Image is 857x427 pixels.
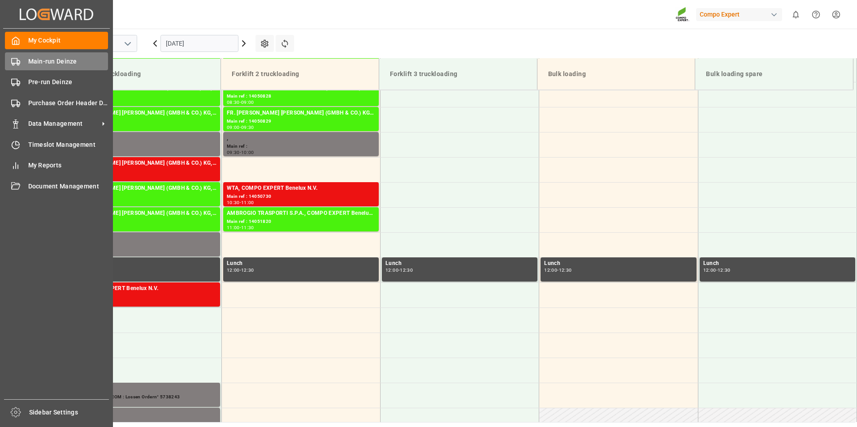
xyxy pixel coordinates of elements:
div: Main ref : 14051503 [68,293,216,301]
div: 12:30 [559,268,572,272]
div: Bulk loading spare [702,66,846,82]
div: Forklift 1 truckloading [70,66,213,82]
a: My Cockpit [5,32,108,49]
div: , [68,410,216,418]
div: Forklift 3 truckloading [386,66,530,82]
div: 10:30 [227,201,240,205]
span: Pre-run Deinze [28,77,108,87]
div: , [68,384,216,393]
div: 09:30 [227,150,240,154]
div: 08:30 [227,100,240,104]
div: 09:00 [241,100,254,104]
a: Main-run Deinze [5,52,108,70]
span: My Reports [28,161,108,170]
div: 12:30 [400,268,413,272]
div: WTA, COMPO EXPERT Benelux N.V. [68,284,216,293]
div: - [240,125,241,129]
div: Main ref : 14050340 [68,93,216,100]
div: FR. [PERSON_NAME] [PERSON_NAME] (GMBH & CO.) KG, COMPO EXPERT Benelux N.V. [68,159,216,168]
div: - [240,226,241,230]
div: Main ref : 14050341 [68,168,216,175]
div: , [227,134,375,143]
div: - [240,150,241,154]
div: Compo Expert [696,8,782,21]
span: Timeslot Management [28,140,108,149]
button: Compo Expert [696,6,786,23]
div: FR. [PERSON_NAME] [PERSON_NAME] (GMBH & CO.) KG, COMPO EXPERT Benelux N.V. [68,209,216,218]
button: open menu [121,37,134,51]
div: Lunch [544,259,693,268]
div: 12:00 [385,268,398,272]
div: 12:30 [241,268,254,272]
div: - [240,100,241,104]
div: 12:00 [227,268,240,272]
div: Main ref : MAIL VERCOM : Lossen Ordern° 5738243 [68,393,216,401]
div: Main ref : [227,143,375,150]
div: FR. [PERSON_NAME] [PERSON_NAME] (GMBH & CO.) KG, COMPO EXPERT Benelux N.V. [68,184,216,193]
div: - [557,268,558,272]
a: Pre-run Deinze [5,73,108,91]
span: My Cockpit [28,36,108,45]
div: 10:00 [241,150,254,154]
div: Main ref : 14050730 [227,193,375,201]
div: FR. [PERSON_NAME] [PERSON_NAME] (GMBH & CO.) KG, COMPO EXPERT Benelux N.V. [227,109,375,118]
div: 11:00 [241,201,254,205]
a: Purchase Order Header Deinze [5,94,108,111]
div: - [716,268,718,272]
button: show 0 new notifications [786,4,806,25]
span: Data Management [28,119,99,128]
div: Main ref : DEMATRA [68,418,216,426]
a: Timeslot Management [5,136,108,153]
button: Help Center [806,4,826,25]
div: Lunch [68,259,216,268]
div: Bulk loading [545,66,688,82]
div: Main ref : . [68,143,216,150]
div: Main ref : 14050343 [68,193,216,201]
div: Main ref : 14050342 [68,118,216,125]
span: Purchase Order Header Deinze [28,98,108,108]
div: 12:30 [718,268,731,272]
div: Lunch [703,259,852,268]
div: - [240,268,241,272]
span: Sidebar Settings [29,408,109,417]
span: Main-run Deinze [28,57,108,66]
div: WTA, COMPO EXPERT Benelux N.V. [227,184,375,193]
div: 11:00 [227,226,240,230]
div: - [240,201,241,205]
div: Forklift 2 truckloading [228,66,372,82]
div: Main ref : 14050339 [68,218,216,226]
div: 12:00 [544,268,557,272]
div: AMBROGIO TRASPORTI S.P.A., COMPO EXPERT Benelux N.V. [227,209,375,218]
div: , [68,134,216,143]
div: - [398,268,400,272]
img: Screenshot%202023-09-29%20at%2010.02.21.png_1712312052.png [675,7,690,22]
div: Main ref : 14050829 [227,118,375,125]
div: 09:30 [241,125,254,129]
div: , [68,234,216,243]
div: Main ref : [68,243,216,251]
div: 09:00 [227,125,240,129]
div: Lunch [385,259,534,268]
div: FR. [PERSON_NAME] [PERSON_NAME] (GMBH & CO.) KG, COMPO EXPERT Benelux N.V. [68,109,216,118]
div: Main ref : 14051820 [227,218,375,226]
input: DD.MM.YYYY [160,35,238,52]
div: 12:00 [703,268,716,272]
div: 11:30 [241,226,254,230]
div: Main ref : 14050828 [227,93,375,100]
span: Document Management [28,182,108,191]
div: Lunch [227,259,375,268]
